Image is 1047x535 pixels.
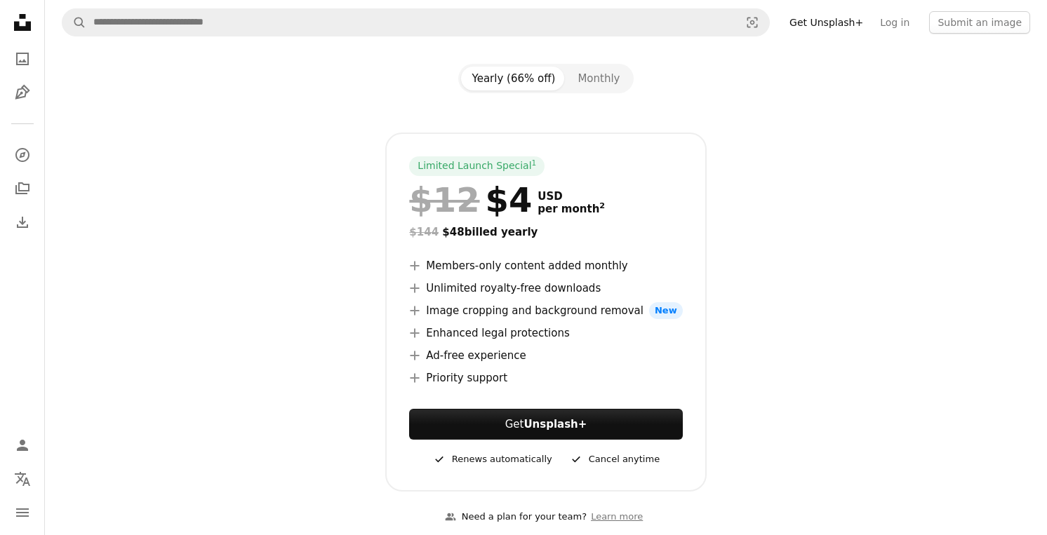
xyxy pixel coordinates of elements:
a: 1 [529,159,540,173]
div: $4 [409,182,532,218]
div: Limited Launch Special [409,156,545,176]
a: Illustrations [8,79,36,107]
li: Image cropping and background removal [409,302,682,319]
span: New [649,302,683,319]
button: Language [8,465,36,493]
div: Renews automatically [432,451,552,468]
sup: 2 [599,201,605,210]
li: Enhanced legal protections [409,325,682,341]
li: Priority support [409,370,682,386]
form: Find visuals sitewide [62,8,770,36]
li: Unlimited royalty-free downloads [409,280,682,297]
strong: Unsplash+ [523,418,587,431]
a: Collections [8,175,36,203]
button: GetUnsplash+ [409,409,682,440]
button: Yearly (66% off) [461,67,567,90]
div: Need a plan for your team? [445,510,587,524]
sup: 1 [532,158,537,167]
a: Explore [8,141,36,169]
a: Learn more [587,506,647,529]
a: Get Unsplash+ [781,11,872,34]
div: $48 billed yearly [409,224,682,241]
a: Photos [8,45,36,73]
button: Visual search [735,9,769,36]
a: 2 [596,203,608,215]
button: Submit an image [929,11,1030,34]
li: Members-only content added monthly [409,257,682,274]
a: Log in [872,11,918,34]
span: per month [538,203,605,215]
span: $144 [409,226,439,238]
button: Monthly [566,67,631,90]
a: Download History [8,208,36,236]
li: Ad-free experience [409,347,682,364]
button: Search Unsplash [62,9,86,36]
a: Log in / Sign up [8,431,36,459]
a: Home — Unsplash [8,8,36,39]
div: Cancel anytime [569,451,660,468]
span: $12 [409,182,479,218]
button: Menu [8,499,36,527]
span: USD [538,190,605,203]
